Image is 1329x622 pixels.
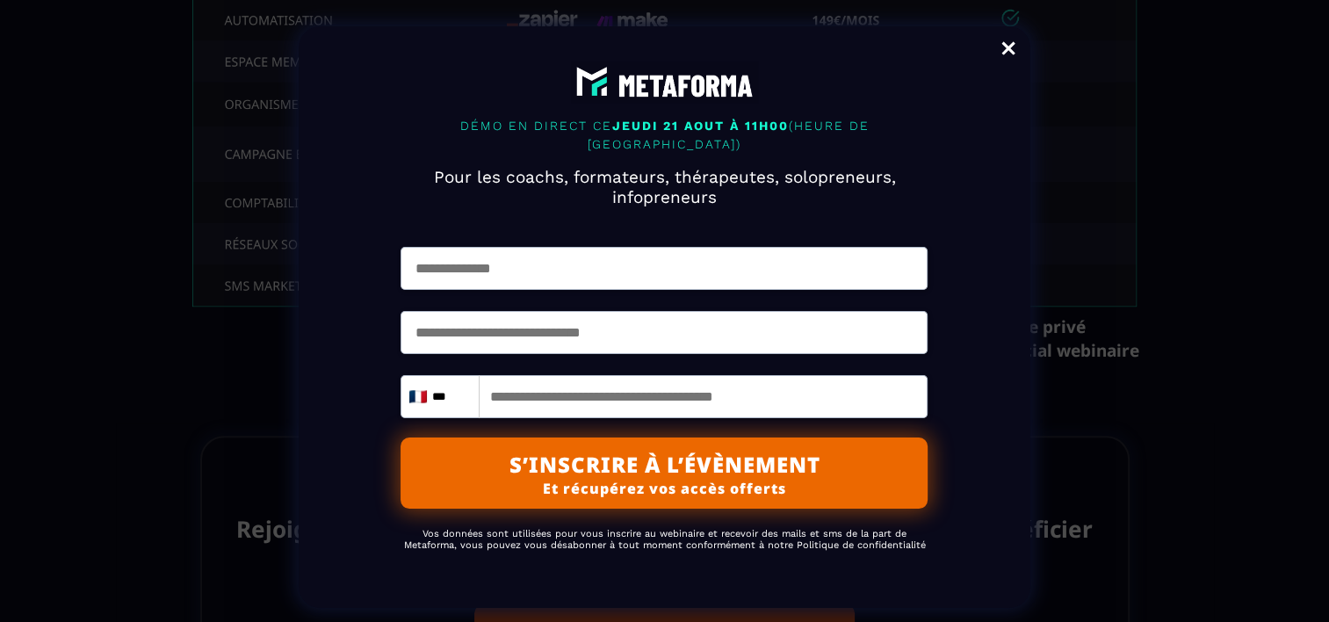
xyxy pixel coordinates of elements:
img: abe9e435164421cb06e33ef15842a39e_e5ef653356713f0d7dd3797ab850248d_Capture_d%E2%80%99e%CC%81cran_2... [571,61,759,103]
img: fr [409,390,427,403]
span: JEUDI 21 AOUT À 11H00 [611,119,788,133]
h2: Vos données sont utilisées pour vous inscrire au webinaire et recevoir des mails et sms de la par... [401,519,928,560]
button: S’INSCRIRE À L’ÉVÈNEMENTEt récupérez vos accès offerts [401,438,928,509]
h2: Pour les coachs, formateurs, thérapeutes, solopreneurs, infopreneurs [396,158,932,216]
a: Close [991,31,1026,69]
p: DÉMO EN DIRECT CE (HEURE DE [GEOGRAPHIC_DATA]) [396,112,932,158]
